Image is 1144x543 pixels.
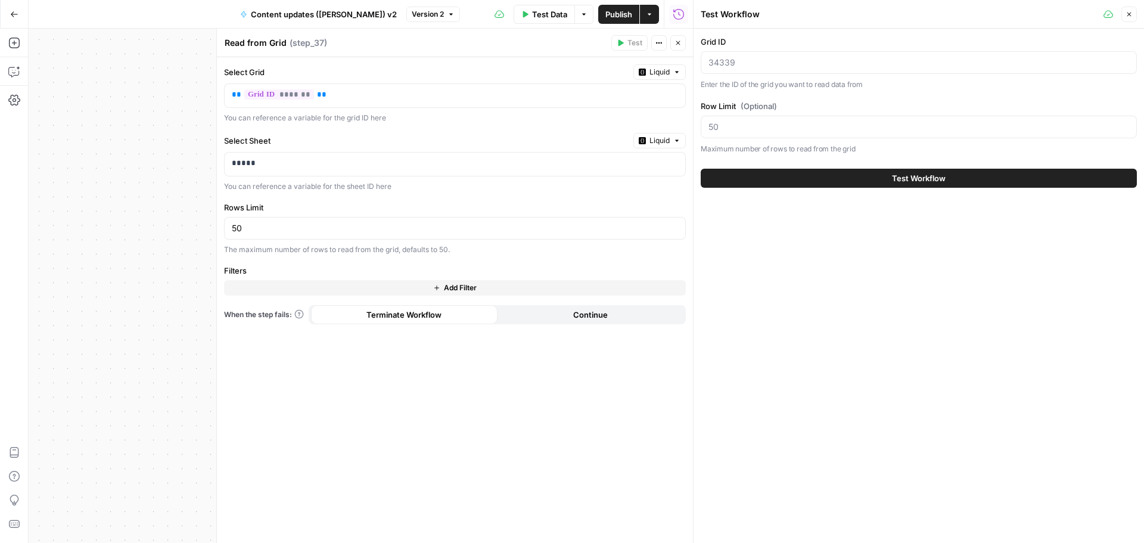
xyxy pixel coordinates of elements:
span: (Optional) [741,100,777,112]
label: Rows Limit [224,201,686,213]
label: Row Limit [701,100,1137,112]
button: Publish [598,5,639,24]
button: Add Filter [224,280,686,296]
div: You can reference a variable for the grid ID here [224,113,686,123]
p: Enter the ID of the grid you want to read data from [701,79,1137,91]
span: Publish [605,8,632,20]
span: Version 2 [412,9,444,20]
span: Content updates ([PERSON_NAME]) v2 [251,8,397,20]
label: Select Grid [224,66,629,78]
button: Test Data [514,5,574,24]
label: Select Sheet [224,135,629,147]
span: Liquid [649,67,670,77]
span: Continue [573,309,608,321]
button: Test [611,35,648,51]
div: You can reference a variable for the sheet ID here [224,181,686,192]
button: Liquid [633,133,686,148]
button: Version 2 [406,7,460,22]
span: Terminate Workflow [366,309,442,321]
span: Test [627,38,642,48]
textarea: Read from Grid [225,37,287,49]
label: Filters [224,265,686,277]
span: ( step_37 ) [290,37,327,49]
button: Liquid [633,64,686,80]
span: Add Filter [444,283,477,293]
button: Content updates ([PERSON_NAME]) v2 [233,5,404,24]
a: When the step fails: [224,309,304,320]
label: Grid ID [701,36,1137,48]
button: Continue [498,305,684,324]
div: The maximum number of rows to read from the grid, defaults to 50. [224,244,686,255]
span: Test Workflow [892,172,946,184]
button: Test Workflow [701,169,1137,188]
input: 34339 [708,57,1129,69]
span: Test Data [532,8,567,20]
p: Maximum number of rows to read from the grid [701,143,1137,155]
input: 50 [708,121,1129,133]
span: Liquid [649,135,670,146]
